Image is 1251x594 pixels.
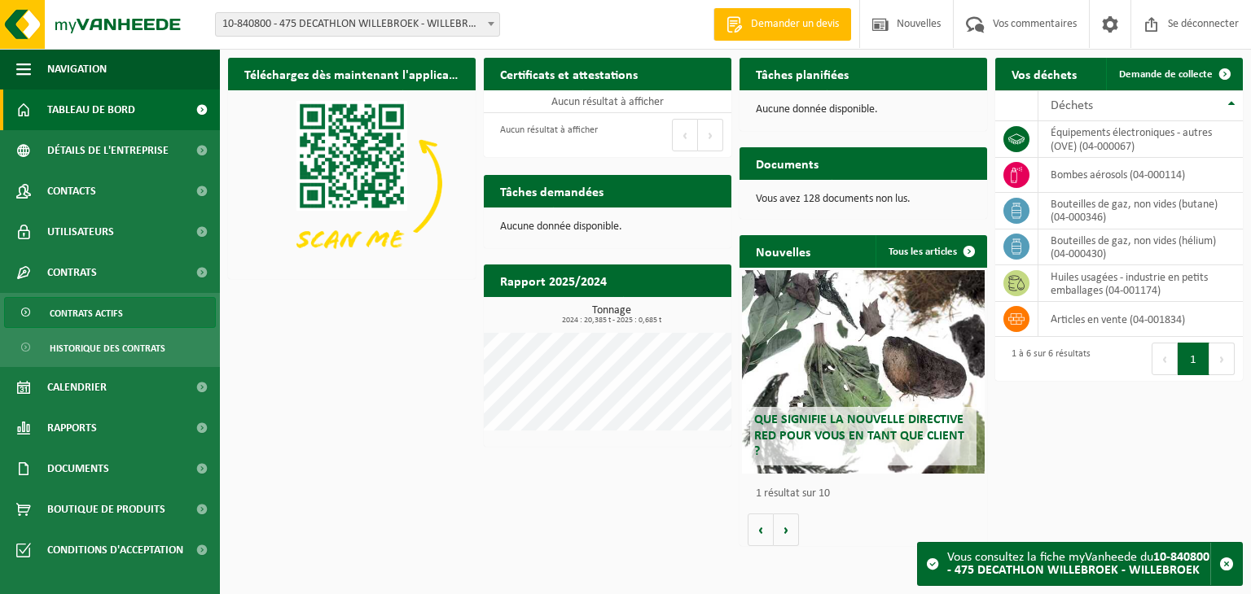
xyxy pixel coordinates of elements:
font: Aucune donnée disponible. [500,221,622,233]
font: Vos commentaires [993,18,1077,30]
font: Tâches planifiées [756,69,849,82]
font: Téléchargez dès maintenant l'application Vanheede+ ! [244,69,542,82]
font: équipements électroniques - autres (OVE) (04-000067) [1051,127,1212,152]
font: 10-840800 - 475 DECATHLON WILLEBROEK - WILLEBROEK [947,551,1209,577]
font: bouteilles de gaz, non vides (hélium) (04-000430) [1051,235,1216,260]
font: Documents [47,463,109,475]
font: Contrats actifs [50,309,123,319]
font: 2024 : 20,385 t - 2025 : 0,685 t [562,316,661,325]
font: Aucune donnée disponible. [756,103,878,116]
button: 1 [1178,343,1209,375]
font: Aucun résultat à afficher [500,125,598,135]
font: Certificats et attestations [500,69,638,82]
font: Boutique de produits [47,504,165,516]
img: Téléchargez l'application VHEPlus [228,90,476,276]
a: Tous les articles [876,235,985,268]
font: Vos déchets [1012,69,1077,82]
button: Next [698,119,723,151]
font: Nouvelles [897,18,941,30]
button: Previous [1152,343,1178,375]
font: Tonnage [592,304,631,317]
font: Calendrier [47,382,107,394]
font: Tâches demandées [500,186,604,199]
font: Que signifie la nouvelle directive RED pour vous en tant que client ? [754,413,964,457]
font: Tableau de bord [47,104,135,116]
font: Tous les articles [889,247,957,257]
font: bouteilles de gaz, non vides (butane) (04-000346) [1051,199,1218,224]
font: Contrats [47,267,97,279]
font: Navigation [47,63,107,76]
font: Rapports [47,422,97,435]
button: Previous [672,119,698,151]
font: Documents [756,159,819,172]
font: Historique des contrats [50,344,165,354]
span: 10-840800 - 475 DECATHLON WILLEBROEK - WILLEBROEK [216,13,499,36]
font: Vous avez 128 documents non lus. [756,193,911,205]
font: Déchets [1051,99,1093,112]
font: bombes aérosols (04-000114) [1051,169,1185,181]
font: Détails de l'entreprise [47,145,169,157]
a: Que signifie la nouvelle directive RED pour vous en tant que client ? [742,270,985,474]
font: Conditions d'acceptation [47,544,183,557]
button: Next [1209,343,1235,375]
font: Demander un devis [751,18,839,30]
a: Contrats actifs [4,297,216,328]
font: 10-840800 - 475 DECATHLON WILLEBROEK - WILLEBROEK [222,18,487,30]
span: 10-840800 - 475 DECATHLON WILLEBROEK - WILLEBROEK [215,12,500,37]
a: Demander un devis [713,8,851,41]
font: articles en vente (04-001834) [1051,313,1185,325]
a: Historique des contrats [4,332,216,363]
font: Se déconnecter [1168,18,1239,30]
font: Aucun résultat à afficher [551,96,664,108]
font: Demande de collecte [1119,69,1213,80]
font: Nouvelles [756,247,810,260]
font: 1 résultat sur 10 [756,487,830,500]
font: Vous consultez la fiche myVanheede du [947,551,1153,564]
font: 1 à 6 sur 6 résultats [1012,349,1091,359]
font: Rapport 2025/2024 [500,276,607,289]
font: Utilisateurs [47,226,114,238]
a: Demande de collecte [1106,58,1241,90]
font: Contacts [47,186,96,198]
font: huiles usagées - industrie en petits emballages (04-001174) [1051,271,1208,296]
